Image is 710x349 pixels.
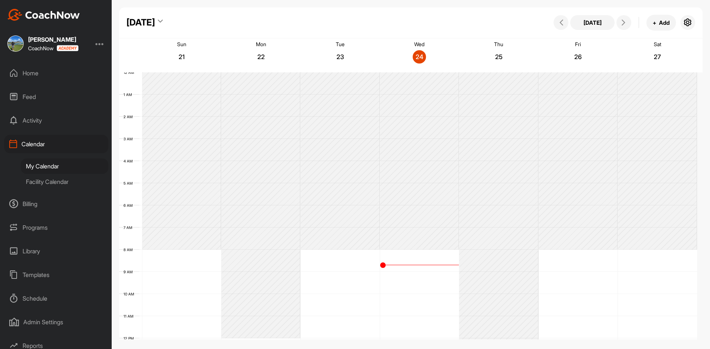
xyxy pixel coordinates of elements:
[119,292,142,296] div: 10 AM
[7,35,24,52] img: square_fdde8eca5a127bd80392ed3015071003.jpg
[119,137,140,141] div: 3 AM
[21,174,108,189] div: Facility Calendar
[334,53,347,61] p: 23
[254,53,268,61] p: 22
[538,38,618,72] a: September 26, 2025
[119,314,141,318] div: 11 AM
[21,158,108,174] div: My Calendar
[646,15,676,31] button: +Add
[119,92,139,97] div: 1 AM
[119,159,140,163] div: 4 AM
[494,41,503,47] p: Thu
[119,225,140,230] div: 7 AM
[221,38,300,72] a: September 22, 2025
[119,336,141,341] div: 12 PM
[142,38,221,72] a: September 21, 2025
[4,242,108,260] div: Library
[57,45,78,51] img: CoachNow acadmey
[256,41,266,47] p: Mon
[28,45,78,51] div: CoachNow
[414,41,425,47] p: Wed
[4,313,108,331] div: Admin Settings
[4,289,108,308] div: Schedule
[4,135,108,153] div: Calendar
[653,19,656,27] span: +
[575,41,581,47] p: Fri
[119,114,140,119] div: 2 AM
[4,195,108,213] div: Billing
[4,218,108,237] div: Programs
[413,53,426,61] p: 24
[570,15,615,30] button: [DATE]
[492,53,506,61] p: 25
[618,38,697,72] a: September 27, 2025
[336,41,345,47] p: Tue
[4,88,108,106] div: Feed
[4,64,108,82] div: Home
[28,37,78,42] div: [PERSON_NAME]
[654,41,661,47] p: Sat
[4,266,108,284] div: Templates
[459,38,538,72] a: September 25, 2025
[301,38,380,72] a: September 23, 2025
[126,16,155,29] div: [DATE]
[177,41,186,47] p: Sun
[175,53,188,61] p: 21
[119,203,140,208] div: 6 AM
[119,181,140,185] div: 5 AM
[571,53,585,61] p: 26
[119,247,140,252] div: 8 AM
[380,38,459,72] a: September 24, 2025
[119,270,140,274] div: 9 AM
[119,70,142,75] div: 12 AM
[651,53,664,61] p: 27
[4,111,108,130] div: Activity
[7,9,80,21] img: CoachNow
